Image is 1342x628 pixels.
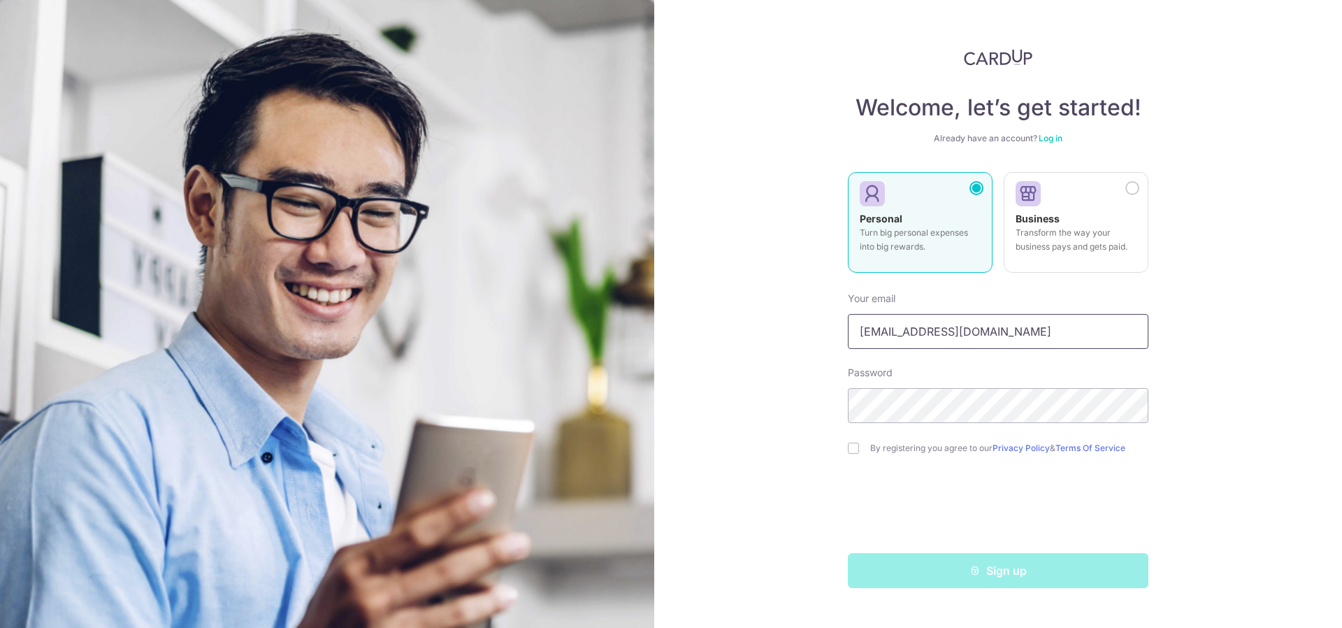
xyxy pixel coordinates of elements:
a: Terms Of Service [1055,443,1125,453]
label: Password [848,366,893,380]
label: Your email [848,292,895,306]
p: Turn big personal expenses into big rewards. [860,226,981,254]
p: Transform the way your business pays and gets paid. [1016,226,1137,254]
a: Log in [1039,133,1062,143]
a: Privacy Policy [993,443,1050,453]
a: Personal Turn big personal expenses into big rewards. [848,172,993,281]
a: Business Transform the way your business pays and gets paid. [1004,172,1148,281]
h4: Welcome, let’s get started! [848,94,1148,122]
input: Enter your Email [848,314,1148,349]
label: By registering you agree to our & [870,443,1148,454]
img: CardUp Logo [964,49,1032,66]
strong: Business [1016,213,1060,224]
iframe: reCAPTCHA [892,482,1104,536]
strong: Personal [860,213,902,224]
div: Already have an account? [848,133,1148,144]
